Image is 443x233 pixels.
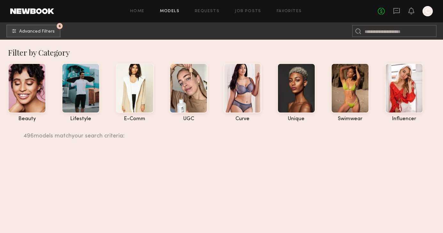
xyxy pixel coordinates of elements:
[23,126,421,139] div: 496 models match your search criteria:
[170,116,208,122] div: UGC
[277,9,302,13] a: Favorites
[224,116,262,122] div: curve
[235,9,261,13] a: Job Posts
[331,116,369,122] div: swimwear
[8,116,46,122] div: beauty
[195,9,219,13] a: Requests
[8,47,441,58] div: Filter by Category
[423,6,433,16] a: C
[6,25,60,37] button: 6Advanced Filters
[160,9,179,13] a: Models
[130,9,145,13] a: Home
[62,116,100,122] div: lifestyle
[277,116,315,122] div: unique
[59,25,61,27] span: 6
[116,116,154,122] div: e-comm
[385,116,423,122] div: influencer
[19,29,55,34] span: Advanced Filters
